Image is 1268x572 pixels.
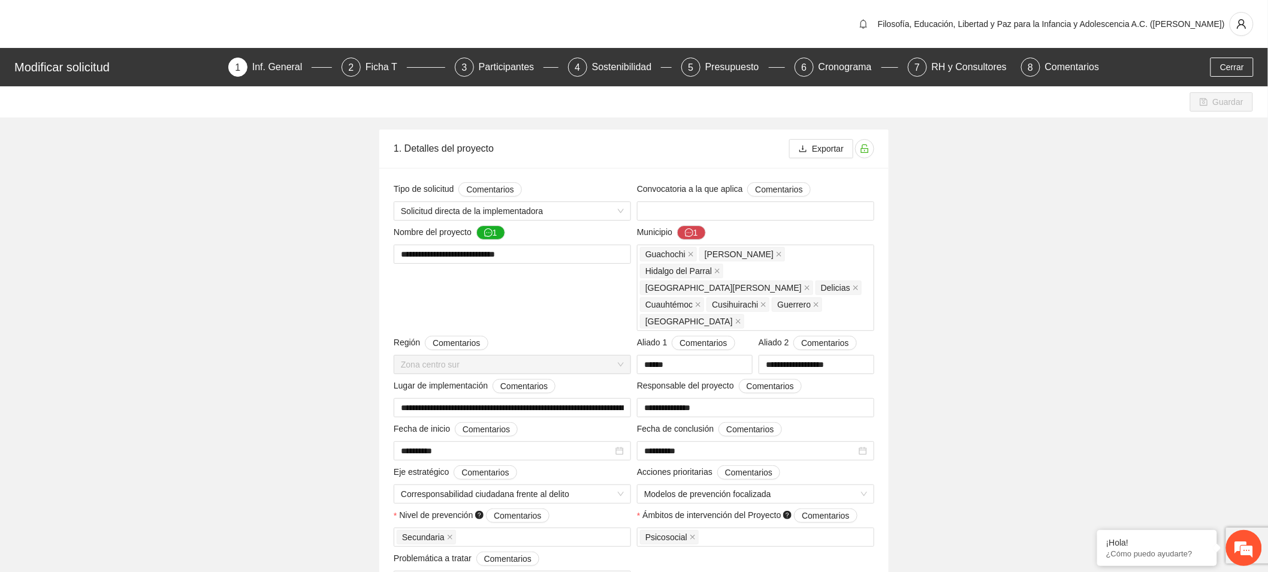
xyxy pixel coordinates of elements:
[197,6,225,35] div: Minimizar ventana de chat en vivo
[642,508,857,523] span: Ámbitos de intervención del Proyecto
[645,298,693,311] span: Cuauhtémoc
[493,379,555,393] button: Lugar de implementación
[816,281,862,295] span: Delicias
[705,58,769,77] div: Presupuesto
[637,422,782,436] span: Fecha de conclusión
[479,58,544,77] div: Participantes
[855,139,874,158] button: unlock
[637,336,735,350] span: Aliado 1
[252,58,312,77] div: Inf. General
[399,508,549,523] span: Nivel de prevención
[801,336,849,350] span: Comentarios
[685,228,693,238] span: message
[1045,58,1100,77] div: Comentarios
[759,336,857,350] span: Aliado 2
[755,183,802,196] span: Comentarios
[645,264,712,278] span: Hidalgo del Parral
[735,318,741,324] span: close
[1028,62,1033,73] span: 8
[645,248,686,261] span: Guachochi
[688,251,694,257] span: close
[1230,19,1253,29] span: user
[637,465,780,480] span: Acciones prioritarias
[394,336,488,350] span: Región
[447,534,453,540] span: close
[680,336,727,350] span: Comentarios
[804,285,810,291] span: close
[637,379,802,393] span: Responsable del proyecto
[394,182,522,197] span: Tipo de solicitud
[705,248,774,261] span: [PERSON_NAME]
[342,58,445,77] div: 2Ficha T
[568,58,672,77] div: 4Sostenibilidad
[914,62,920,73] span: 7
[640,247,697,261] span: Guachochi
[1220,61,1244,74] span: Cerrar
[637,182,811,197] span: Convocatoria a la que aplica
[794,508,857,523] button: Ámbitos de intervención del Proyecto question-circle
[394,225,505,240] span: Nombre del proyecto
[789,139,853,158] button: downloadExportar
[433,336,480,350] span: Comentarios
[699,247,785,261] span: Guadalupe y Calvo
[821,281,850,294] span: Delicias
[592,58,662,77] div: Sostenibilidad
[739,379,802,393] button: Responsable del proyecto
[712,298,758,311] span: Cusihuirachi
[644,485,867,503] span: Modelos de prevención focalizada
[394,131,789,165] div: 1. Detalles del proyecto
[747,182,810,197] button: Convocatoria a la que aplica
[672,336,735,350] button: Aliado 1
[62,61,201,77] div: Chatee con nosotros ahora
[853,285,859,291] span: close
[677,225,706,240] button: Municipio
[394,552,539,566] span: Problemática a tratar
[70,160,165,281] span: Estamos en línea.
[640,281,813,295] span: Santa Bárbara
[726,423,774,436] span: Comentarios
[6,327,228,369] textarea: Escriba su mensaje y pulse “Intro”
[813,302,819,308] span: close
[819,58,881,77] div: Cronograma
[500,380,548,393] span: Comentarios
[878,19,1225,29] span: Filosofía, Educación, Libertad y Paz para la Infancia y Adolescencia A.C. ([PERSON_NAME])
[812,142,844,155] span: Exportar
[747,380,794,393] span: Comentarios
[484,228,493,238] span: message
[908,58,1012,77] div: 7RH y Consultores
[695,302,701,308] span: close
[575,62,580,73] span: 4
[228,58,332,77] div: 1Inf. General
[425,336,488,350] button: Región
[802,509,849,522] span: Comentarios
[1106,549,1208,558] p: ¿Cómo puedo ayudarte?
[688,62,693,73] span: 5
[1210,58,1254,77] button: Cerrar
[394,422,518,436] span: Fecha de inicio
[461,466,509,479] span: Comentarios
[717,465,780,480] button: Acciones prioritarias
[855,19,872,29] span: bell
[856,144,874,153] span: unlock
[458,182,521,197] button: Tipo de solicitud
[932,58,1016,77] div: RH y Consultores
[455,422,518,436] button: Fecha de inicio
[640,530,699,544] span: Psicosocial
[760,302,766,308] span: close
[463,423,510,436] span: Comentarios
[645,531,687,544] span: Psicosocial
[640,264,723,278] span: Hidalgo del Parral
[366,58,407,77] div: Ficha T
[476,552,539,566] button: Problemática a tratar
[394,379,555,393] span: Lugar de implementación
[348,62,354,73] span: 2
[394,465,517,480] span: Eje estratégico
[707,297,769,312] span: Cusihuirachi
[455,58,558,77] div: 3Participantes
[1021,58,1100,77] div: 8Comentarios
[484,552,532,565] span: Comentarios
[854,14,873,34] button: bell
[475,511,484,519] span: question-circle
[401,202,624,220] span: Solicitud directa de la implementadora
[777,298,811,311] span: Guerrero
